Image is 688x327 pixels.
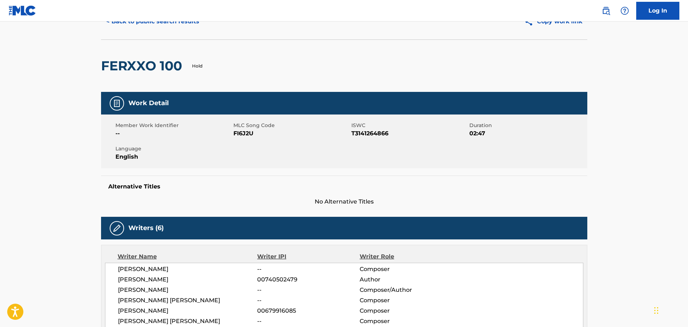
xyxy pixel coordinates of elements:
[351,122,468,129] span: ISWC
[233,129,350,138] span: FI6J2U
[360,286,453,294] span: Composer/Author
[118,252,258,261] div: Writer Name
[360,317,453,326] span: Composer
[360,265,453,274] span: Composer
[113,224,121,233] img: Writers
[233,122,350,129] span: MLC Song Code
[115,153,232,161] span: English
[118,307,258,315] span: [PERSON_NAME]
[101,197,587,206] span: No Alternative Titles
[113,99,121,108] img: Work Detail
[115,129,232,138] span: --
[257,296,359,305] span: --
[118,286,258,294] span: [PERSON_NAME]
[115,122,232,129] span: Member Work Identifier
[620,6,629,15] img: help
[469,129,586,138] span: 02:47
[257,307,359,315] span: 00679916085
[118,296,258,305] span: [PERSON_NAME] [PERSON_NAME]
[654,300,659,321] div: Drag
[257,317,359,326] span: --
[101,13,204,31] button: < Back to public search results
[257,265,359,274] span: --
[128,224,164,232] h5: Writers (6)
[360,275,453,284] span: Author
[257,286,359,294] span: --
[652,293,688,327] iframe: Chat Widget
[519,13,587,31] button: Copy work link
[602,6,610,15] img: search
[599,4,613,18] a: Public Search
[118,275,258,284] span: [PERSON_NAME]
[115,145,232,153] span: Language
[360,307,453,315] span: Composer
[118,265,258,274] span: [PERSON_NAME]
[257,275,359,284] span: 00740502479
[192,63,202,69] p: Hold
[618,4,632,18] div: Help
[469,122,586,129] span: Duration
[524,17,537,26] img: Copy work link
[351,129,468,138] span: T3141264866
[118,317,258,326] span: [PERSON_NAME] [PERSON_NAME]
[636,2,679,20] a: Log In
[360,252,453,261] div: Writer Role
[128,99,169,107] h5: Work Detail
[108,183,580,190] h5: Alternative Titles
[257,252,360,261] div: Writer IPI
[101,58,186,74] h2: FERXXO 100
[360,296,453,305] span: Composer
[9,5,36,16] img: MLC Logo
